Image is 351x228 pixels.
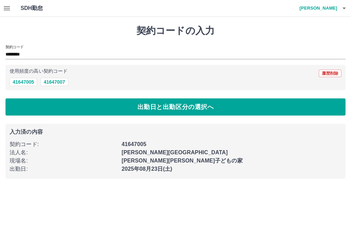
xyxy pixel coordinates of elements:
[5,98,346,116] button: 出勤日と出勤区分の選択へ
[10,140,118,148] p: 契約コード :
[319,70,341,77] button: 履歴削除
[10,69,68,74] p: 使用頻度の高い契約コード
[10,148,118,157] p: 法人名 :
[10,129,341,135] p: 入力済の内容
[5,25,346,37] h1: 契約コードの入力
[10,157,118,165] p: 現場名 :
[122,141,146,147] b: 41647005
[5,44,24,50] h2: 契約コード
[10,78,37,86] button: 41647005
[122,166,172,172] b: 2025年08月23日(土)
[10,165,118,173] p: 出勤日 :
[122,158,243,164] b: [PERSON_NAME][PERSON_NAME]子どもの家
[40,78,68,86] button: 41647007
[122,149,228,155] b: [PERSON_NAME][GEOGRAPHIC_DATA]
